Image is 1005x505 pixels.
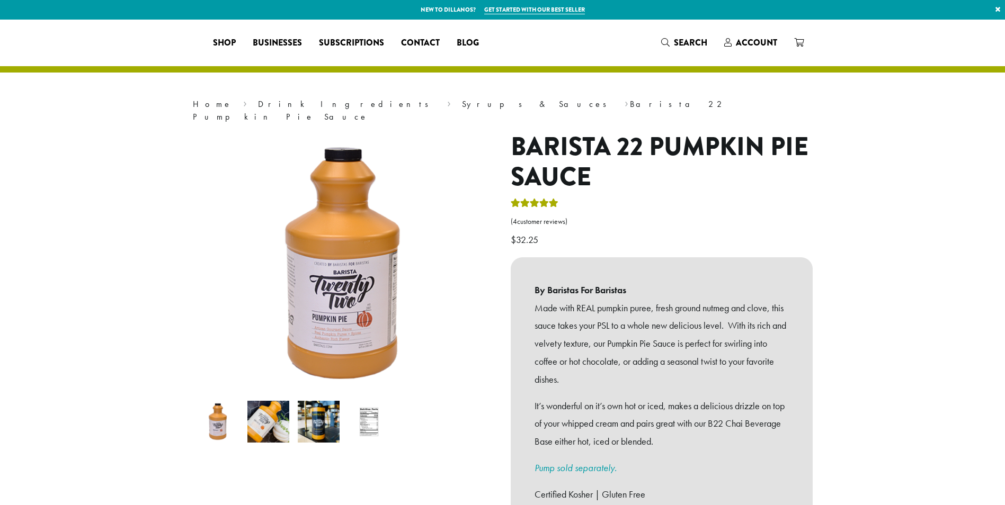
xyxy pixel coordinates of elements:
img: Barista 22 Pumpkin Pie Sauce - Image 2 [247,401,289,443]
h1: Barista 22 Pumpkin Pie Sauce [511,132,813,193]
a: Home [193,98,232,110]
a: Syrups & Sauces [462,98,613,110]
bdi: 32.25 [511,233,541,246]
a: Shop [204,34,244,51]
span: Blog [457,37,479,50]
span: Shop [213,37,236,50]
a: Pump sold separately. [535,462,617,474]
span: $ [511,233,516,246]
span: Search [674,37,707,49]
img: Barista 22 Pumpkin Pie Sauce [197,401,239,443]
a: Search [653,34,716,51]
p: Made with REAL pumpkin puree, fresh ground nutmeg and clove, this sauce takes your PSL to a whole... [535,299,789,389]
span: › [625,94,628,111]
img: Barista 22 Pumpkin Pie Sauce - Image 4 [348,401,390,443]
a: (4customer reviews) [511,217,813,227]
img: Barista 22 Pumpkin Pie Sauce - Image 3 [298,401,340,443]
div: Rated 5.00 out of 5 [511,197,558,213]
span: Contact [401,37,440,50]
span: Subscriptions [319,37,384,50]
b: By Baristas For Baristas [535,281,789,299]
p: It’s wonderful on it’s own hot or iced, makes a delicious drizzle on top of your whipped cream an... [535,397,789,450]
a: Get started with our best seller [484,5,585,14]
span: Businesses [253,37,302,50]
span: › [243,94,247,111]
p: Certified Kosher | Gluten Free [535,485,789,503]
span: 4 [513,217,517,226]
span: Account [736,37,777,49]
a: Drink Ingredients [258,98,435,110]
span: › [447,94,451,111]
nav: Breadcrumb [193,98,813,123]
